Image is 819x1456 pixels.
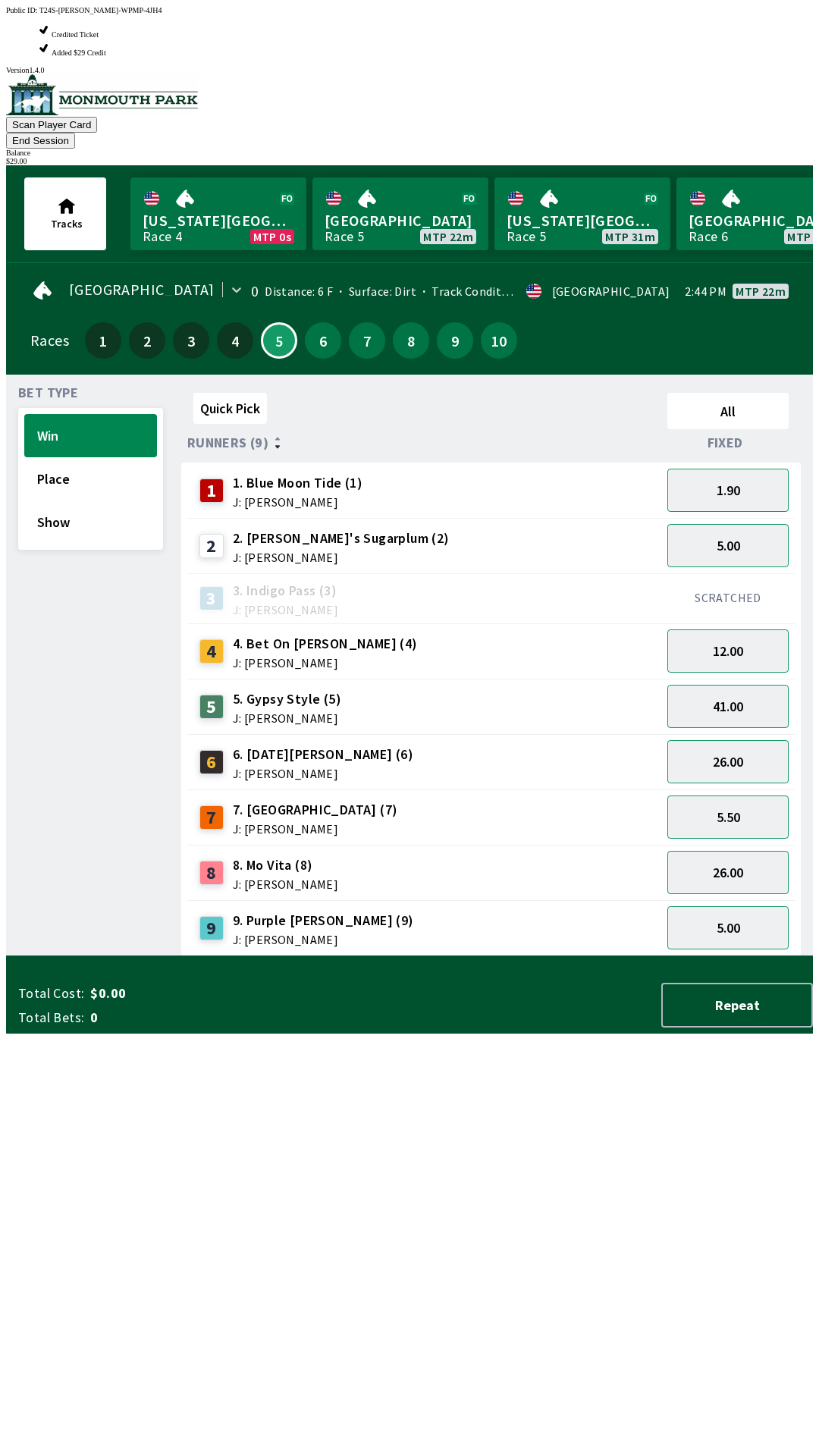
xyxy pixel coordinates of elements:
[233,473,362,493] span: 1. Blue Moon Tide (1)
[713,698,743,715] span: 41.00
[261,322,297,359] button: 5
[199,639,224,664] div: 4
[133,335,162,346] span: 2
[233,800,398,820] span: 7. [GEOGRAPHIC_DATA] (7)
[708,437,743,449] span: Fixed
[69,284,215,296] span: [GEOGRAPHIC_DATA]
[6,157,813,165] div: $ 29.00
[51,217,83,231] span: Tracks
[143,211,294,231] span: [US_STATE][GEOGRAPHIC_DATA]
[325,231,364,243] div: Race 5
[200,400,260,417] span: Quick Pick
[325,211,476,231] span: [GEOGRAPHIC_DATA]
[24,177,106,250] button: Tracks
[717,482,740,499] span: 1.90
[441,335,469,346] span: 9
[251,285,259,297] div: 0
[6,66,813,74] div: Version 1.4.0
[494,177,670,250] a: [US_STATE][GEOGRAPHIC_DATA]Race 5MTP 31m
[18,1009,84,1027] span: Total Bets:
[481,322,517,359] button: 10
[233,551,450,563] span: J: [PERSON_NAME]
[717,919,740,937] span: 5.00
[674,403,782,420] span: All
[437,322,473,359] button: 9
[667,906,789,949] button: 5.00
[37,513,144,531] span: Show
[353,335,381,346] span: 7
[143,231,182,243] div: Race 4
[233,855,338,875] span: 8. Mo Vita (8)
[177,335,206,346] span: 3
[713,753,743,770] span: 26.00
[667,524,789,567] button: 5.00
[233,657,418,669] span: J: [PERSON_NAME]
[667,629,789,673] button: 12.00
[37,427,144,444] span: Win
[233,934,414,946] span: J: [PERSON_NAME]
[89,335,118,346] span: 1
[129,322,165,359] button: 2
[52,30,99,39] span: Credited Ticket
[199,861,224,885] div: 8
[309,335,337,346] span: 6
[333,284,416,299] span: Surface: Dirt
[6,74,198,115] img: venue logo
[187,435,661,450] div: Runners (9)
[173,322,209,359] button: 3
[199,750,224,774] div: 6
[199,479,224,503] div: 1
[233,634,418,654] span: 4. Bet On [PERSON_NAME] (4)
[24,500,157,544] button: Show
[713,864,743,881] span: 26.00
[199,916,224,940] div: 9
[393,322,429,359] button: 8
[24,414,157,457] button: Win
[199,586,224,610] div: 3
[552,285,670,297] div: [GEOGRAPHIC_DATA]
[233,911,414,930] span: 9. Purple [PERSON_NAME] (9)
[416,284,550,299] span: Track Condition: Firm
[30,334,69,347] div: Races
[423,231,473,243] span: MTP 22m
[266,337,292,344] span: 5
[605,231,655,243] span: MTP 31m
[685,285,726,297] span: 2:44 PM
[667,795,789,839] button: 5.50
[90,984,329,1003] span: $0.00
[233,767,413,780] span: J: [PERSON_NAME]
[667,469,789,512] button: 1.90
[6,133,75,149] button: End Session
[312,177,488,250] a: [GEOGRAPHIC_DATA]Race 5MTP 22m
[199,805,224,830] div: 7
[689,231,728,243] div: Race 6
[52,49,106,57] span: Added $29 Credit
[85,322,121,359] button: 1
[736,285,786,297] span: MTP 22m
[37,470,144,488] span: Place
[253,231,291,243] span: MTP 0s
[717,808,740,826] span: 5.50
[233,496,362,508] span: J: [PERSON_NAME]
[199,695,224,719] div: 5
[18,387,78,399] span: Bet Type
[717,537,740,554] span: 5.00
[507,231,546,243] div: Race 5
[221,335,249,346] span: 4
[233,712,341,724] span: J: [PERSON_NAME]
[199,534,224,558] div: 2
[667,590,789,605] div: SCRATCHED
[6,149,813,157] div: Balance
[233,745,413,764] span: 6. [DATE][PERSON_NAME] (6)
[233,604,338,616] span: J: [PERSON_NAME]
[661,983,813,1028] button: Repeat
[90,1009,329,1027] span: 0
[233,529,450,548] span: 2. [PERSON_NAME]'s Sugarplum (2)
[349,322,385,359] button: 7
[485,335,513,346] span: 10
[24,457,157,500] button: Place
[265,284,333,299] span: Distance: 6 F
[675,996,799,1014] span: Repeat
[507,211,658,231] span: [US_STATE][GEOGRAPHIC_DATA]
[6,6,813,14] div: Public ID:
